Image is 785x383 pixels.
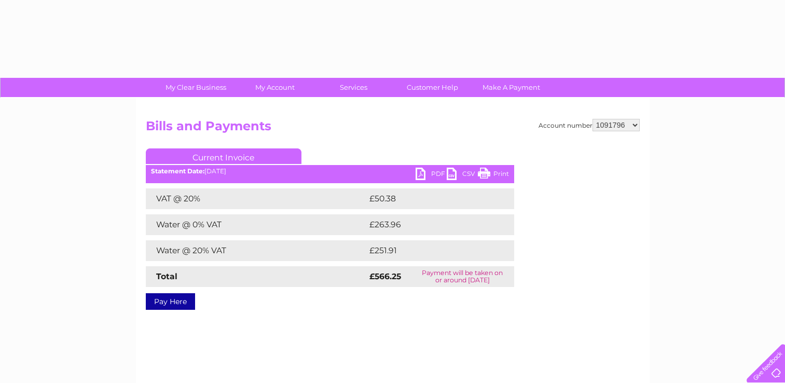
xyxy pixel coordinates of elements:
td: £50.38 [367,188,493,209]
a: Current Invoice [146,148,301,164]
h2: Bills and Payments [146,119,640,139]
a: Print [478,168,509,183]
a: PDF [416,168,447,183]
td: Water @ 20% VAT [146,240,367,261]
strong: Total [156,271,177,281]
td: VAT @ 20% [146,188,367,209]
td: £263.96 [367,214,496,235]
a: Pay Here [146,293,195,310]
b: Statement Date: [151,167,204,175]
a: My Clear Business [153,78,239,97]
a: Make A Payment [469,78,554,97]
a: CSV [447,168,478,183]
div: Account number [539,119,640,131]
td: Water @ 0% VAT [146,214,367,235]
a: Services [311,78,396,97]
td: Payment will be taken on or around [DATE] [411,266,514,287]
td: £251.91 [367,240,494,261]
a: Customer Help [390,78,475,97]
a: My Account [232,78,318,97]
div: [DATE] [146,168,514,175]
strong: £566.25 [369,271,401,281]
